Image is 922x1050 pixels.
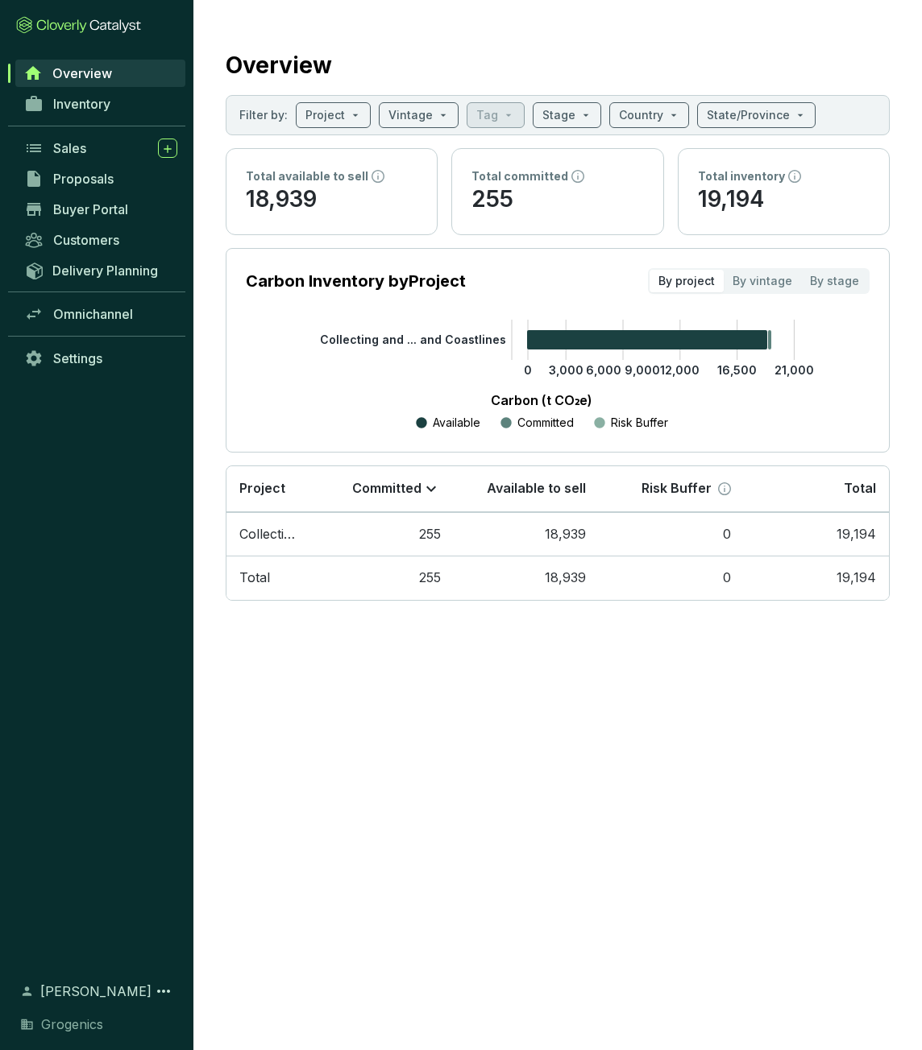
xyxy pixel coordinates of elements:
[246,184,417,215] p: 18,939
[270,391,813,410] p: Carbon (t CO₂e)
[309,512,454,556] td: 255
[744,466,889,512] th: Total
[524,363,532,377] tspan: 0
[53,140,86,156] span: Sales
[717,363,757,377] tspan: 16,500
[775,363,814,377] tspan: 21,000
[16,196,185,223] a: Buyer Portal
[599,512,744,556] td: 0
[41,1015,103,1034] span: Grogenics
[454,556,599,600] td: 18,939
[352,480,422,498] p: Committed
[660,363,700,377] tspan: 12,000
[53,232,119,248] span: Customers
[744,556,889,600] td: 19,194
[517,415,574,431] p: Committed
[16,165,185,192] a: Proposals
[226,512,309,556] td: Collecting And Upcycling Sargassum To Protect Oceans And Coastlines
[53,171,114,187] span: Proposals
[599,556,744,600] td: 0
[52,65,112,81] span: Overview
[650,270,724,292] div: By project
[801,270,868,292] div: By stage
[744,512,889,556] td: 19,194
[549,363,584,377] tspan: 3,000
[320,333,506,346] tspan: Collecting and ... and Coastlines
[16,90,185,118] a: Inventory
[471,184,643,215] p: 255
[239,107,288,123] p: Filter by:
[476,107,498,123] p: Tag
[15,60,185,87] a: Overview
[698,184,870,215] p: 19,194
[40,982,152,1001] span: [PERSON_NAME]
[586,363,621,377] tspan: 6,000
[16,300,185,328] a: Omnichannel
[53,306,133,322] span: Omnichannel
[625,363,660,377] tspan: 9,000
[53,201,128,217] span: Buyer Portal
[16,226,185,254] a: Customers
[246,270,466,292] p: Carbon Inventory by Project
[246,168,368,184] p: Total available to sell
[471,168,568,184] p: Total committed
[16,257,185,283] a: Delivery Planning
[226,556,309,600] td: Total
[16,345,185,372] a: Settings
[724,270,801,292] div: By vintage
[648,268,870,294] div: segmented control
[611,415,668,431] p: Risk Buffer
[52,262,158,279] span: Delivery Planning
[454,512,599,556] td: 18,939
[698,168,785,184] p: Total inventory
[226,48,332,82] h2: Overview
[642,480,712,498] p: Risk Buffer
[226,466,309,512] th: Project
[309,556,454,600] td: 255
[433,415,480,431] p: Available
[454,466,599,512] th: Available to sell
[53,350,102,366] span: Settings
[16,134,185,162] a: Sales
[53,96,110,112] span: Inventory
